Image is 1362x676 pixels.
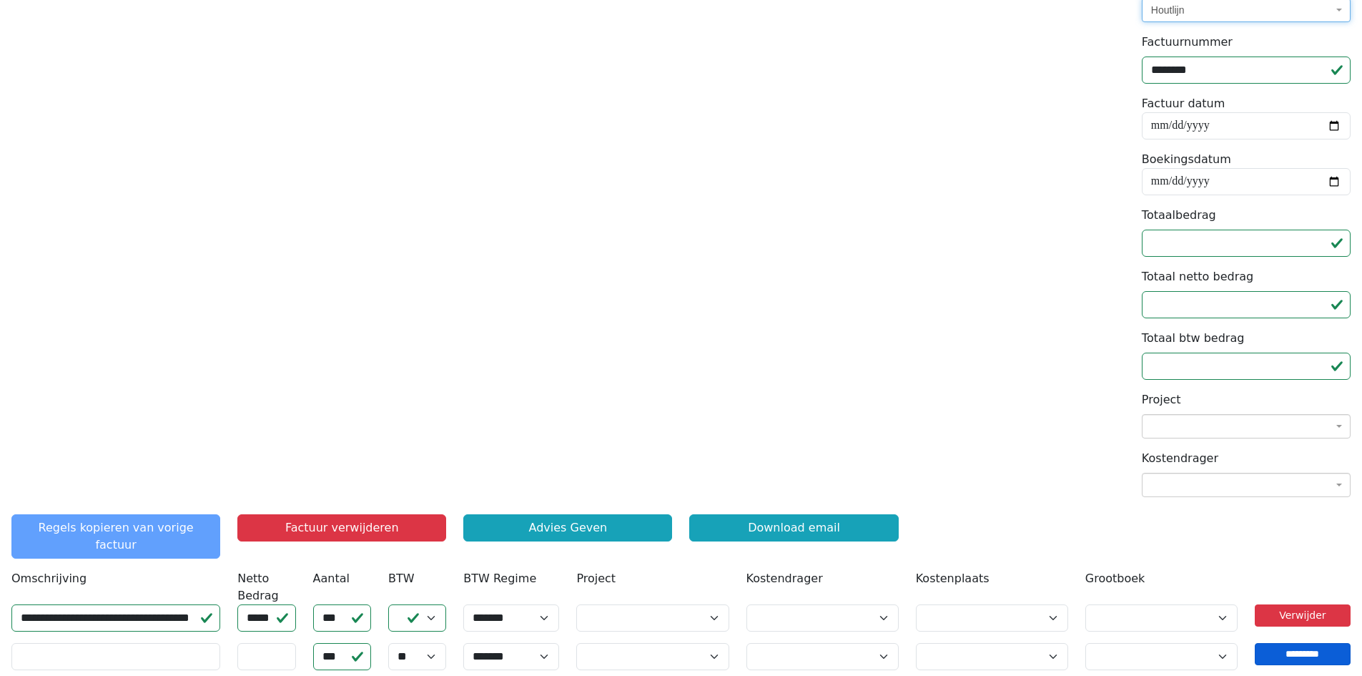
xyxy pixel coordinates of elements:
[1085,570,1145,587] label: Grootboek
[11,570,87,587] label: Omschrijving
[746,570,823,587] label: Kostendrager
[388,570,415,587] label: BTW
[1142,207,1216,224] label: Totaalbedrag
[1151,3,1333,17] span: Houtlijn
[1142,268,1253,285] label: Totaal netto bedrag
[313,570,350,587] label: Aantal
[1142,391,1181,408] label: Project
[1142,34,1233,51] label: Factuurnummer
[1255,604,1351,627] a: Verwijder
[1142,330,1245,347] label: Totaal btw bedrag
[237,570,295,604] label: Netto Bedrag
[1142,450,1218,467] label: Kostendrager
[463,570,536,587] label: BTW Regime
[576,570,616,587] label: Project
[916,570,990,587] label: Kostenplaats
[1142,151,1231,168] label: Boekingsdatum
[237,514,446,542] button: Factuur verwijderen
[689,514,898,542] a: Download email
[1142,95,1225,112] label: Factuur datum
[463,514,672,542] a: Advies Geven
